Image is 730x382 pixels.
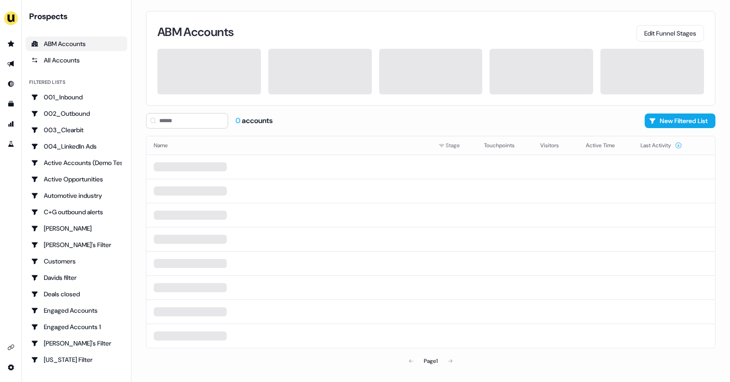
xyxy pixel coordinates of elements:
a: Go to Davids filter [26,270,127,285]
div: [PERSON_NAME]'s Filter [31,240,122,249]
a: Go to Customers [26,254,127,268]
button: Touchpoints [484,137,526,154]
a: Go to 003_Clearbit [26,123,127,137]
button: New Filtered List [645,114,715,128]
div: 002_Outbound [31,109,122,118]
a: Go to Charlotte Stone [26,221,127,236]
div: accounts [235,116,273,126]
div: Active Accounts (Demo Test) [31,158,122,167]
a: Go to Active Opportunities [26,172,127,186]
button: Active Time [586,137,626,154]
button: Edit Funnel Stages [636,25,704,41]
button: Last Activity [641,137,682,154]
a: Go to Engaged Accounts 1 [26,320,127,334]
div: Prospects [29,11,127,22]
div: Davids filter [31,273,122,282]
a: ABM Accounts [26,36,127,51]
a: Go to Charlotte's Filter [26,237,127,252]
th: Name [146,136,431,155]
h3: ABM Accounts [157,26,234,38]
div: 001_Inbound [31,93,122,102]
a: Go to Geneviève's Filter [26,336,127,351]
div: [US_STATE] Filter [31,355,122,364]
div: Customers [31,257,122,266]
div: Page 1 [424,356,438,366]
a: Go to 002_Outbound [26,106,127,121]
div: 004_LinkedIn Ads [31,142,122,151]
div: C+G outbound alerts [31,207,122,217]
div: [PERSON_NAME] [31,224,122,233]
div: Automotive industry [31,191,122,200]
a: Go to 001_Inbound [26,90,127,104]
div: Stage [438,141,469,150]
div: Filtered lists [29,78,65,86]
span: 0 [235,116,242,125]
a: Go to integrations [4,340,18,355]
div: All Accounts [31,56,122,65]
div: Deals closed [31,289,122,299]
a: Go to outbound experience [4,57,18,71]
div: Engaged Accounts [31,306,122,315]
div: Active Opportunities [31,175,122,184]
a: Go to C+G outbound alerts [26,205,127,219]
a: Go to Engaged Accounts [26,303,127,318]
div: [PERSON_NAME]'s Filter [31,339,122,348]
a: Go to Automotive industry [26,188,127,203]
a: Go to templates [4,97,18,111]
a: All accounts [26,53,127,67]
div: ABM Accounts [31,39,122,48]
a: Go to Inbound [4,77,18,91]
a: Go to attribution [4,117,18,131]
a: Go to Deals closed [26,287,127,301]
a: Go to integrations [4,360,18,375]
a: Go to prospects [4,36,18,51]
a: Go to 004_LinkedIn Ads [26,139,127,154]
a: Go to Active Accounts (Demo Test) [26,155,127,170]
div: Engaged Accounts 1 [31,322,122,331]
a: Go to experiments [4,137,18,151]
a: Go to Georgia Filter [26,352,127,367]
button: Visitors [540,137,570,154]
div: 003_Clearbit [31,125,122,134]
